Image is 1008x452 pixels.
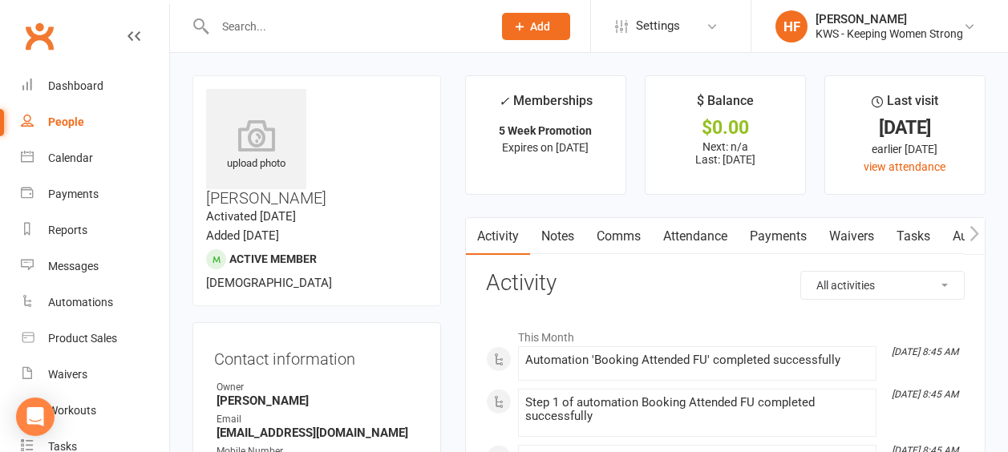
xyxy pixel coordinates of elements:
[816,26,963,41] div: KWS - Keeping Women Strong
[21,176,169,212] a: Payments
[872,91,938,119] div: Last visit
[19,16,59,56] a: Clubworx
[636,8,680,44] span: Settings
[585,218,652,255] a: Comms
[21,68,169,104] a: Dashboard
[217,393,419,408] strong: [PERSON_NAME]
[16,398,55,436] div: Open Intercom Messenger
[217,426,419,440] strong: [EMAIL_ADDRESS][DOMAIN_NAME]
[217,412,419,427] div: Email
[217,380,419,395] div: Owner
[206,209,296,224] time: Activated [DATE]
[660,140,791,166] p: Next: n/a Last: [DATE]
[502,141,589,154] span: Expires on [DATE]
[892,389,958,400] i: [DATE] 8:45 AM
[499,124,592,137] strong: 5 Week Promotion
[21,321,169,357] a: Product Sales
[499,91,593,120] div: Memberships
[206,119,306,172] div: upload photo
[48,115,84,128] div: People
[739,218,818,255] a: Payments
[21,285,169,321] a: Automations
[206,89,427,207] h3: [PERSON_NAME]
[502,13,570,40] button: Add
[48,188,99,200] div: Payments
[530,218,585,255] a: Notes
[530,20,550,33] span: Add
[885,218,941,255] a: Tasks
[525,396,869,423] div: Step 1 of automation Booking Attended FU completed successfully
[48,260,99,272] div: Messages
[525,353,869,367] div: Automation 'Booking Attended FU' completed successfully
[21,248,169,285] a: Messages
[864,160,945,173] a: view attendance
[840,119,970,136] div: [DATE]
[892,346,958,357] i: [DATE] 8:45 AM
[206,276,332,290] span: [DEMOGRAPHIC_DATA]
[660,119,791,136] div: $0.00
[21,104,169,140] a: People
[775,10,808,42] div: HF
[48,79,103,92] div: Dashboard
[48,404,96,417] div: Workouts
[840,140,970,158] div: earlier [DATE]
[21,212,169,248] a: Reports
[818,218,885,255] a: Waivers
[486,321,965,346] li: This Month
[499,94,509,109] i: ✓
[652,218,739,255] a: Attendance
[486,271,965,296] h3: Activity
[214,344,419,368] h3: Contact information
[48,368,87,381] div: Waivers
[21,140,169,176] a: Calendar
[697,91,754,119] div: $ Balance
[816,12,963,26] div: [PERSON_NAME]
[48,151,93,164] div: Calendar
[210,15,481,38] input: Search...
[21,393,169,429] a: Workouts
[48,332,117,345] div: Product Sales
[466,218,530,255] a: Activity
[21,357,169,393] a: Waivers
[48,296,113,309] div: Automations
[48,224,87,236] div: Reports
[206,228,279,243] time: Added [DATE]
[229,252,317,265] span: Active member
